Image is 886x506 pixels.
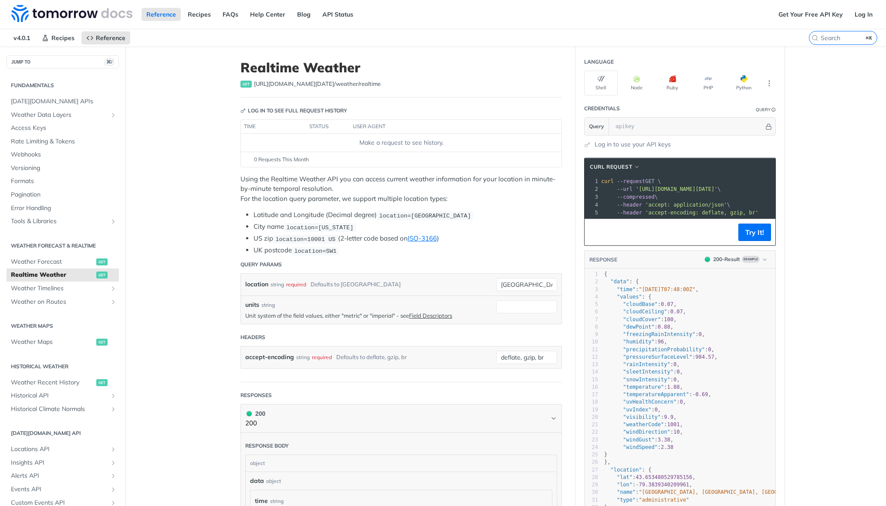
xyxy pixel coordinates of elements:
[296,351,310,363] div: string
[617,482,632,488] span: "lon"
[756,106,776,113] div: QueryInformation
[11,298,108,306] span: Weather on Routes
[96,34,125,42] span: Reference
[585,361,598,368] div: 13
[11,5,132,22] img: Tomorrow.io Weather API Docs
[585,323,598,331] div: 8
[656,71,689,95] button: Ruby
[696,391,708,397] span: 0.69
[585,293,598,301] div: 4
[585,406,598,414] div: 19
[713,255,740,263] div: 200 - Result
[292,8,315,21] a: Blog
[585,474,598,481] div: 28
[623,331,695,337] span: "freezingRainIntensity"
[585,414,598,421] div: 20
[617,186,632,192] span: --url
[585,489,598,496] div: 30
[7,148,119,161] a: Webhooks
[623,399,676,405] span: "uvHealthConcern"
[11,458,108,467] span: Insights API
[585,398,598,406] div: 18
[11,258,94,266] span: Weather Forecast
[379,212,471,219] span: location=[GEOGRAPHIC_DATA]
[9,31,35,44] span: v4.0.1
[254,210,562,220] li: Latitude and Longitude (Decimal degree)
[7,175,119,188] a: Formats
[11,378,94,387] span: Weather Recent History
[585,444,598,451] div: 24
[604,354,717,360] span: : ,
[623,316,661,323] span: "cloudCover"
[604,301,676,307] span: : ,
[585,451,598,458] div: 25
[11,150,117,159] span: Webhooks
[254,156,309,163] span: 0 Requests This Month
[110,218,117,225] button: Show subpages for Tools & Libraries
[623,324,654,330] span: "dewPoint"
[409,312,452,319] a: Field Descriptors
[636,482,639,488] span: -
[585,353,598,361] div: 12
[11,472,108,480] span: Alerts API
[336,351,407,363] div: Defaults to deflate, gzip, br
[81,31,130,44] a: Reference
[240,261,282,268] div: Query Params
[589,226,601,239] button: Copy to clipboard
[636,186,717,192] span: '[URL][DOMAIN_NAME][DATE]'
[250,476,264,486] span: data
[7,268,119,282] a: Realtime Weatherget
[604,339,667,345] span: : ,
[584,105,620,112] div: Credentials
[623,301,657,307] span: "cloudBase"
[585,458,598,466] div: 26
[7,255,119,268] a: Weather Forecastget
[245,442,289,450] div: Response body
[585,185,599,193] div: 2
[7,135,119,148] a: Rate Limiting & Tokens
[7,95,119,108] a: [DATE][DOMAIN_NAME] APIs
[756,106,771,113] div: Query
[623,414,661,420] span: "visibility"
[11,338,94,346] span: Weather Maps
[604,361,680,367] span: : ,
[11,190,117,199] span: Pagination
[585,301,598,308] div: 5
[673,377,676,383] span: 0
[286,224,353,231] span: location=[US_STATE]
[183,8,216,21] a: Recipes
[604,316,676,323] span: : ,
[604,384,683,390] span: : ,
[617,294,642,300] span: "values"
[623,346,705,353] span: "precipitationProbability"
[601,194,658,200] span: \
[7,483,119,496] a: Events APIShow subpages for Events API
[240,81,252,88] span: get
[604,278,639,285] span: : {
[667,421,680,428] span: 1001
[7,202,119,215] a: Error Handling
[658,437,670,443] span: 3.38
[604,482,692,488] span: : ,
[254,245,562,255] li: UK postcode
[610,467,642,473] span: "location"
[604,331,705,337] span: : ,
[664,414,673,420] span: 9.9
[617,194,655,200] span: --compressed
[658,339,664,345] span: 96
[742,256,760,263] span: Example
[244,138,558,147] div: Make a request to see history.
[110,486,117,493] button: Show subpages for Events API
[11,405,108,414] span: Historical Climate Normals
[7,443,119,456] a: Locations APIShow subpages for Locations API
[589,122,604,130] span: Query
[110,446,117,453] button: Show subpages for Locations API
[11,271,94,279] span: Realtime Weather
[667,384,680,390] span: 1.88
[240,174,562,204] p: Using the Realtime Weather API you can access current weather information for your location in mi...
[11,111,108,119] span: Weather Data Layers
[37,31,79,44] a: Recipes
[247,411,252,416] span: 200
[312,351,332,363] div: required
[691,71,725,95] button: PHP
